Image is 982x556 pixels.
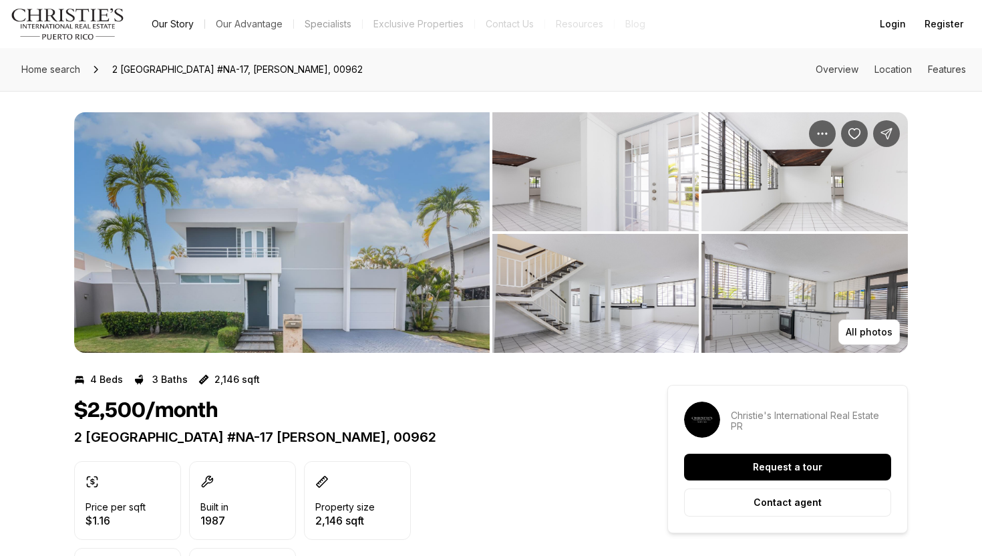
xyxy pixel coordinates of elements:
[200,502,228,513] p: Built in
[925,19,963,29] span: Register
[363,15,474,33] a: Exclusive Properties
[753,462,822,472] p: Request a tour
[841,120,868,147] button: Save Property: 2 Plaza MANSION DEL NORTE #NA-17
[74,112,908,353] div: Listing Photos
[74,112,490,353] li: 1 of 6
[809,120,836,147] button: Property options
[816,64,966,75] nav: Page section menu
[134,369,188,390] button: 3 Baths
[141,15,204,33] a: Our Story
[684,489,891,517] button: Contact agent
[872,11,914,37] button: Login
[21,63,80,75] span: Home search
[107,59,368,80] span: 2 [GEOGRAPHIC_DATA] #NA-17, [PERSON_NAME], 00962
[684,454,891,480] button: Request a tour
[928,63,966,75] a: Skip to: Features
[200,515,228,526] p: 1987
[492,234,699,353] button: View image gallery
[874,63,912,75] a: Skip to: Location
[846,327,892,337] p: All photos
[86,502,146,513] p: Price per sqft
[205,15,293,33] a: Our Advantage
[315,502,375,513] p: Property size
[86,515,146,526] p: $1.16
[294,15,362,33] a: Specialists
[315,515,375,526] p: 2,146 sqft
[816,63,858,75] a: Skip to: Overview
[838,319,900,345] button: All photos
[880,19,906,29] span: Login
[615,15,656,33] a: Blog
[492,112,699,231] button: View image gallery
[11,8,125,40] img: logo
[90,374,123,385] p: 4 Beds
[917,11,971,37] button: Register
[475,15,544,33] button: Contact Us
[74,112,490,353] button: View image gallery
[74,429,619,445] p: 2 [GEOGRAPHIC_DATA] #NA-17 [PERSON_NAME], 00962
[16,59,86,80] a: Home search
[873,120,900,147] button: Share Property: 2 Plaza MANSION DEL NORTE #NA-17
[701,234,908,353] button: View image gallery
[214,374,260,385] p: 2,146 sqft
[152,374,188,385] p: 3 Baths
[545,15,614,33] a: Resources
[701,112,908,231] button: View image gallery
[492,112,908,353] li: 2 of 6
[731,410,891,432] p: Christie's International Real Estate PR
[74,398,218,424] h1: $2,500/month
[754,497,822,508] p: Contact agent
